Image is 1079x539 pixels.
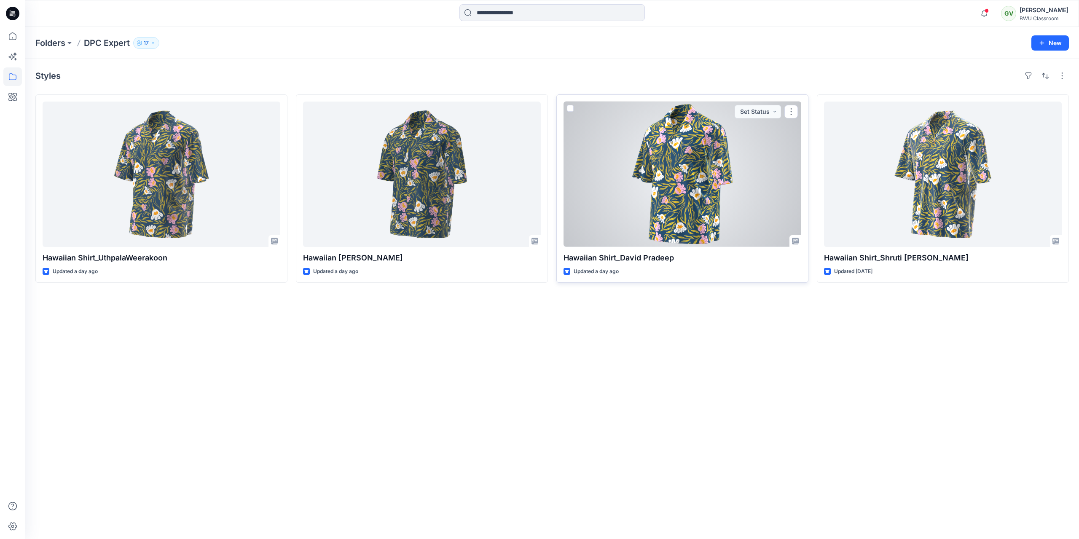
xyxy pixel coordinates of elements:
a: Hawaiian Shirt_David Pradeep [564,102,801,247]
div: BWU Classroom [1020,15,1068,21]
p: Hawaiian Shirt_Shruti [PERSON_NAME] [824,252,1062,264]
p: Updated [DATE] [834,267,872,276]
a: Hawaiian Shirt_Shruti Rathor [824,102,1062,247]
p: Hawaiian Shirt_UthpalaWeerakoon [43,252,280,264]
a: Folders [35,37,65,49]
p: Updated a day ago [574,267,619,276]
p: 17 [144,38,149,48]
p: DPC Expert [84,37,130,49]
p: Hawaiian [PERSON_NAME] [303,252,541,264]
div: [PERSON_NAME] [1020,5,1068,15]
a: Hawaiian Shirt_UthpalaWeerakoon [43,102,280,247]
h4: Styles [35,71,61,81]
div: GV [1001,6,1016,21]
p: Updated a day ago [53,267,98,276]
p: Updated a day ago [313,267,358,276]
p: Hawaiian Shirt_David Pradeep [564,252,801,264]
button: New [1031,35,1069,51]
button: 17 [133,37,159,49]
a: Hawaiian Shirt_Lisha Sanders [303,102,541,247]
